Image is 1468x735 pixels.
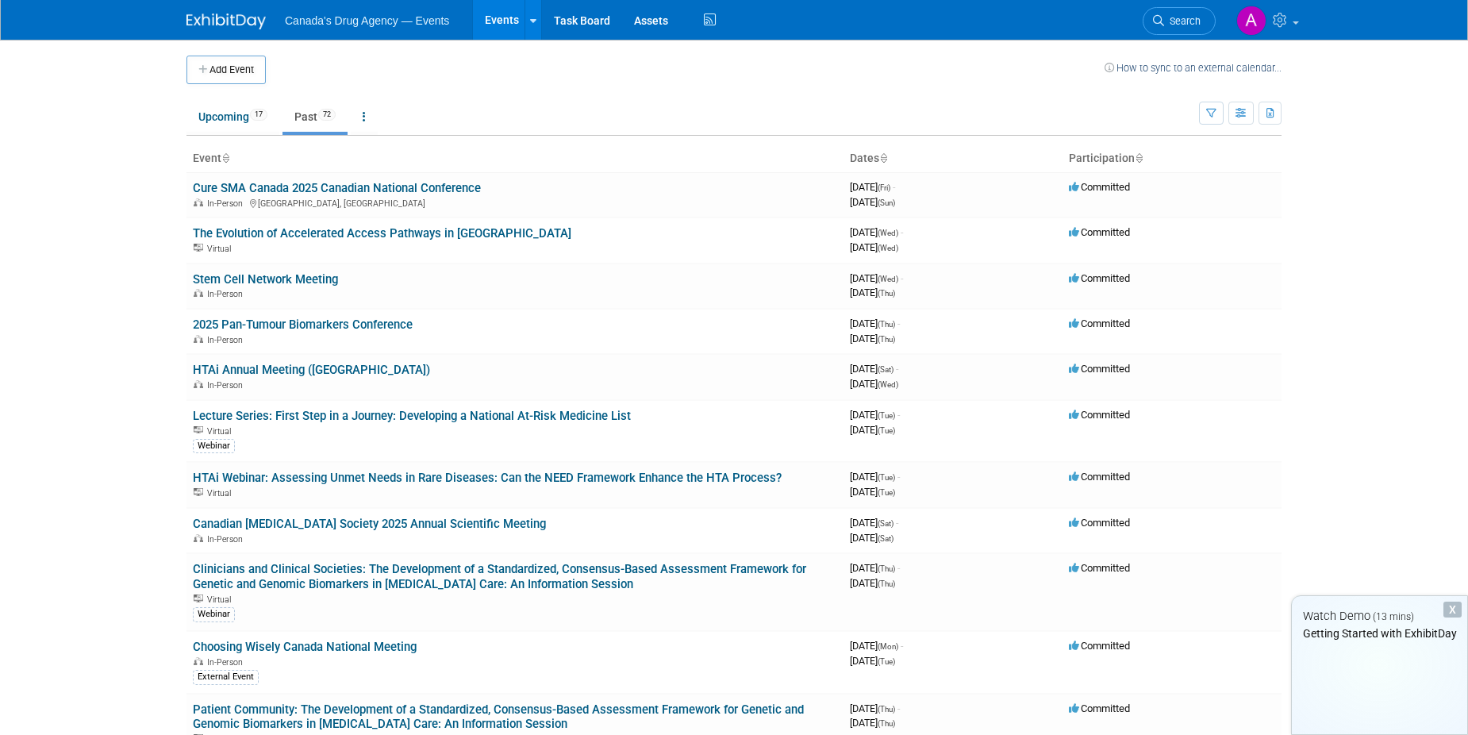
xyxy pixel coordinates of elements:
span: Virtual [207,244,236,254]
span: [DATE] [850,317,900,329]
a: Canadian [MEDICAL_DATA] Society 2025 Annual Scientific Meeting [193,517,546,531]
span: (Thu) [878,289,895,298]
img: In-Person Event [194,289,203,297]
span: [DATE] [850,363,898,375]
span: (Wed) [878,229,898,237]
span: [DATE] [850,702,900,714]
span: (Wed) [878,244,898,252]
a: 2025 Pan-Tumour Biomarkers Conference [193,317,413,332]
span: (Wed) [878,380,898,389]
th: Participation [1063,145,1282,172]
img: In-Person Event [194,335,203,343]
span: Committed [1069,562,1130,574]
a: Search [1143,7,1216,35]
span: Committed [1069,181,1130,193]
span: [DATE] [850,287,895,298]
a: Upcoming17 [186,102,279,132]
span: (Tue) [878,473,895,482]
a: How to sync to an external calendar... [1105,62,1282,74]
span: 17 [250,109,267,121]
span: - [897,409,900,421]
span: Committed [1069,517,1130,529]
span: - [897,702,900,714]
span: (Sat) [878,534,893,543]
span: Committed [1069,272,1130,284]
span: In-Person [207,198,248,209]
img: In-Person Event [194,380,203,388]
span: In-Person [207,335,248,345]
span: [DATE] [850,409,900,421]
a: HTAi Webinar: Assessing Unmet Needs in Rare Diseases: Can the NEED Framework Enhance the HTA Proc... [193,471,782,485]
span: In-Person [207,534,248,545]
span: - [897,471,900,483]
img: Virtual Event [194,426,203,434]
span: Virtual [207,488,236,498]
span: [DATE] [850,577,895,589]
img: In-Person Event [194,198,203,206]
span: (Thu) [878,579,895,588]
span: - [896,517,898,529]
a: Choosing Wisely Canada National Meeting [193,640,417,654]
span: - [897,317,900,329]
span: [DATE] [850,562,900,574]
span: Canada's Drug Agency — Events [285,14,449,27]
span: [DATE] [850,486,895,498]
span: (Thu) [878,320,895,329]
span: [DATE] [850,272,903,284]
img: Virtual Event [194,244,203,252]
span: - [901,226,903,238]
span: Committed [1069,317,1130,329]
a: Lecture Series: First Step in a Journey: Developing a National At-Risk Medicine List [193,409,631,423]
span: [DATE] [850,471,900,483]
a: Stem Cell Network Meeting [193,272,338,287]
span: (Sat) [878,365,893,374]
a: Past72 [282,102,348,132]
img: Virtual Event [194,595,203,602]
span: Committed [1069,702,1130,714]
span: - [901,272,903,284]
a: Sort by Participation Type [1135,152,1143,164]
div: Webinar [193,607,235,621]
span: (Tue) [878,657,895,666]
a: Sort by Start Date [879,152,887,164]
span: [DATE] [850,196,895,208]
div: [GEOGRAPHIC_DATA], [GEOGRAPHIC_DATA] [193,196,837,209]
a: Patient Community: The Development of a Standardized, Consensus-Based Assessment Framework for Ge... [193,702,804,732]
span: [DATE] [850,655,895,667]
a: HTAi Annual Meeting ([GEOGRAPHIC_DATA]) [193,363,430,377]
span: Virtual [207,426,236,437]
span: (Fri) [878,183,890,192]
span: (Thu) [878,564,895,573]
button: Add Event [186,56,266,84]
span: Committed [1069,409,1130,421]
span: (Tue) [878,488,895,497]
a: Sort by Event Name [221,152,229,164]
span: 72 [318,109,336,121]
span: - [897,562,900,574]
th: Event [186,145,844,172]
span: [DATE] [850,181,895,193]
span: [DATE] [850,226,903,238]
span: (Sun) [878,198,895,207]
span: (Thu) [878,335,895,344]
img: Virtual Event [194,488,203,496]
div: Watch Demo [1292,608,1467,625]
a: Cure SMA Canada 2025 Canadian National Conference [193,181,481,195]
span: In-Person [207,289,248,299]
span: Committed [1069,226,1130,238]
div: Getting Started with ExhibitDay [1292,625,1467,641]
span: Committed [1069,471,1130,483]
span: (Tue) [878,426,895,435]
a: The Evolution of Accelerated Access Pathways in [GEOGRAPHIC_DATA] [193,226,571,241]
div: External Event [193,670,259,684]
span: [DATE] [850,424,895,436]
img: In-Person Event [194,657,203,665]
div: Dismiss [1443,602,1462,618]
span: (Tue) [878,411,895,420]
img: Alex Pham [1236,6,1266,36]
span: [DATE] [850,517,898,529]
span: Committed [1069,640,1130,652]
span: [DATE] [850,640,903,652]
span: - [893,181,895,193]
img: ExhibitDay [186,13,266,29]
